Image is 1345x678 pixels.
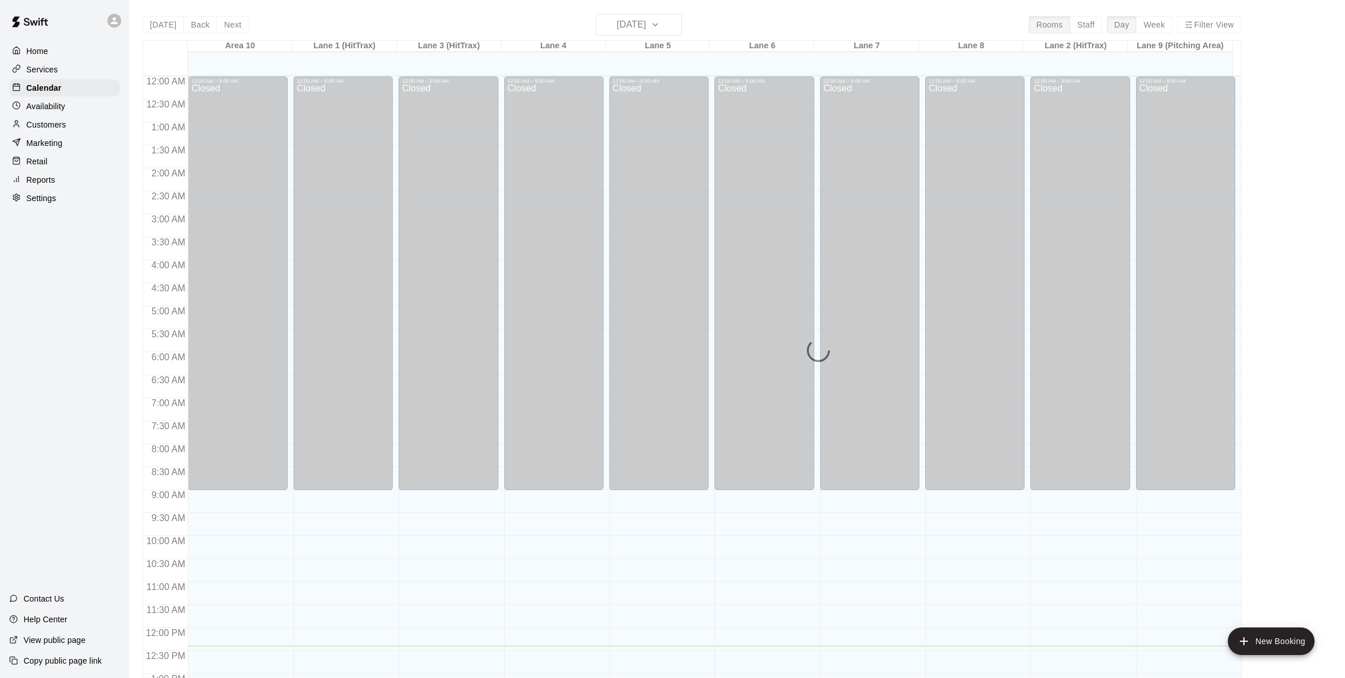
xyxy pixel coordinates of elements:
[26,64,58,75] p: Services
[710,41,814,52] div: Lane 6
[9,190,120,207] a: Settings
[1023,41,1128,52] div: Lane 2 (HitTrax)
[26,137,63,149] p: Marketing
[149,329,188,339] span: 5:30 AM
[24,634,86,646] p: View public page
[508,78,600,84] div: 12:00 AM – 9:00 AM
[149,513,188,523] span: 9:30 AM
[149,122,188,132] span: 1:00 AM
[925,76,1025,490] div: 12:00 AM – 9:00 AM: Closed
[1136,76,1235,490] div: 12:00 AM – 9:00 AM: Closed
[397,41,501,52] div: Lane 3 (HitTrax)
[9,43,120,60] a: Home
[26,45,48,57] p: Home
[929,78,1021,84] div: 12:00 AM – 9:00 AM
[149,191,188,201] span: 2:30 AM
[24,614,67,625] p: Help Center
[149,352,188,362] span: 6:00 AM
[9,153,120,170] a: Retail
[613,78,705,84] div: 12:00 AM – 9:00 AM
[297,84,389,494] div: Closed
[1034,84,1126,494] div: Closed
[9,98,120,115] a: Availability
[26,174,55,186] p: Reports
[1228,627,1315,655] button: add
[9,116,120,133] a: Customers
[824,84,916,494] div: Closed
[188,41,292,52] div: Area 10
[26,156,48,167] p: Retail
[149,260,188,270] span: 4:00 AM
[501,41,606,52] div: Lane 4
[824,78,916,84] div: 12:00 AM – 9:00 AM
[1034,78,1126,84] div: 12:00 AM – 9:00 AM
[1139,84,1232,494] div: Closed
[26,82,61,94] p: Calendar
[149,421,188,431] span: 7:30 AM
[144,99,188,109] span: 12:30 AM
[814,41,919,52] div: Lane 7
[149,467,188,477] span: 8:30 AM
[9,79,120,97] a: Calendar
[149,444,188,454] span: 8:00 AM
[149,214,188,224] span: 3:00 AM
[919,41,1023,52] div: Lane 8
[144,559,188,569] span: 10:30 AM
[149,168,188,178] span: 2:00 AM
[613,84,705,494] div: Closed
[143,651,188,661] span: 12:30 PM
[26,101,65,112] p: Availability
[292,41,397,52] div: Lane 1 (HitTrax)
[1139,78,1232,84] div: 12:00 AM – 9:00 AM
[26,119,66,130] p: Customers
[929,84,1021,494] div: Closed
[26,192,56,204] p: Settings
[293,76,393,490] div: 12:00 AM – 9:00 AM: Closed
[191,84,284,494] div: Closed
[402,84,494,494] div: Closed
[149,283,188,293] span: 4:30 AM
[149,375,188,385] span: 6:30 AM
[9,171,120,188] a: Reports
[9,134,120,152] a: Marketing
[504,76,604,490] div: 12:00 AM – 9:00 AM: Closed
[149,490,188,500] span: 9:00 AM
[1128,41,1232,52] div: Lane 9 (Pitching Area)
[399,76,498,490] div: 12:00 AM – 9:00 AM: Closed
[9,61,120,78] a: Services
[402,78,494,84] div: 12:00 AM – 9:00 AM
[508,84,600,494] div: Closed
[297,78,389,84] div: 12:00 AM – 9:00 AM
[718,84,810,494] div: Closed
[144,582,188,592] span: 11:00 AM
[149,237,188,247] span: 3:30 AM
[820,76,919,490] div: 12:00 AM – 9:00 AM: Closed
[24,655,102,667] p: Copy public page link
[714,76,814,490] div: 12:00 AM – 9:00 AM: Closed
[718,78,810,84] div: 12:00 AM – 9:00 AM
[144,536,188,546] span: 10:00 AM
[149,306,188,316] span: 5:00 AM
[606,41,710,52] div: Lane 5
[191,78,284,84] div: 12:00 AM – 9:00 AM
[149,398,188,408] span: 7:00 AM
[609,76,709,490] div: 12:00 AM – 9:00 AM: Closed
[143,628,188,638] span: 12:00 PM
[188,76,287,490] div: 12:00 AM – 9:00 AM: Closed
[144,76,188,86] span: 12:00 AM
[149,145,188,155] span: 1:30 AM
[1030,76,1130,490] div: 12:00 AM – 9:00 AM: Closed
[144,605,188,615] span: 11:30 AM
[24,593,64,604] p: Contact Us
